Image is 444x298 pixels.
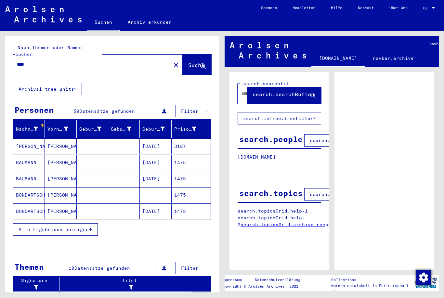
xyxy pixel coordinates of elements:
[13,187,45,203] mat-cell: BONDARTSCHUK
[16,277,54,291] div: Signature
[79,126,101,133] div: Geburtsname
[62,277,198,291] div: Titel
[221,283,308,289] p: Copyright © Arolsen Archives, 2021
[172,171,211,187] mat-cell: 1475
[140,120,171,138] mat-header-cell: Geburtsdatum
[108,120,140,138] mat-header-cell: Geburt‏
[304,134,391,147] button: search.columnFilter.filter
[221,277,247,283] a: Impressum
[45,155,76,171] mat-cell: [PERSON_NAME]
[45,171,76,187] mat-cell: [PERSON_NAME]
[238,208,321,228] p: search.topicsGrid.help-1 search.topicsGrid.help-2 search.topicsGrid.manually.
[73,108,79,114] span: 50
[62,277,205,291] div: Titel
[13,171,45,187] mat-cell: BAUMANN
[172,187,211,203] mat-cell: 1475
[172,203,211,219] mat-cell: 1475
[15,261,44,273] div: Themen
[241,222,325,227] a: search.topicsGrid.archiveTree
[69,265,74,271] span: 10
[253,91,314,97] span: search.searchButton
[5,6,82,22] img: Arolsen_neg.svg
[172,155,211,171] mat-cell: 1475
[13,223,98,236] button: Alle Ergebnisse anzeigen
[250,277,308,283] a: Datenschutzerklärung
[16,126,38,133] div: Nachname
[77,120,108,138] mat-header-cell: Geburtsname
[415,269,431,285] div: Zustimmung ändern
[414,275,438,291] img: yv_logo.png
[47,126,68,133] div: Vorname
[239,133,303,145] div: search.people
[19,227,89,232] span: Alle Ergebnisse anzeigen
[423,6,430,10] span: DE
[310,191,385,197] span: search.columnFilter.filter
[45,138,76,154] mat-cell: [PERSON_NAME]
[176,262,204,274] button: Filter
[188,62,204,68] span: Suche
[230,42,306,58] img: Arolsen_neg.svg
[172,138,211,154] mat-cell: 3187
[45,120,76,138] mat-header-cell: Vorname
[15,45,82,57] mat-label: Nach Themen oder Namen suchen
[79,108,135,114] span: Datensätze gefunden
[304,188,391,201] button: search.columnFilter.filter
[191,292,211,298] div: 500
[416,270,431,285] img: Zustimmung ändern
[45,187,76,203] mat-cell: [PERSON_NAME]
[79,124,110,134] div: Geburtsname
[16,124,46,134] div: Nachname
[13,155,45,171] mat-cell: BAUMANN
[331,271,412,283] p: Die Arolsen Archives Online-Collections
[247,84,321,104] button: search.searchButton
[13,203,45,219] mat-cell: BONDARTSCHUK
[140,138,171,154] mat-cell: [DATE]
[140,171,171,187] mat-cell: [DATE]
[87,14,120,31] a: Suchen
[16,277,61,291] div: Signature
[120,14,179,30] a: Archiv erkunden
[181,108,199,114] span: Filter
[239,187,303,199] div: search.topics
[140,155,171,171] mat-cell: [DATE]
[74,265,130,271] span: Datensätze gefunden
[331,283,412,294] p: wurden entwickelt in Partnerschaft mit
[310,137,385,143] span: search.columnFilter.filter
[238,112,321,124] button: search.inTree.treeFilter
[174,124,204,134] div: Prisoner #
[45,203,76,219] mat-cell: [PERSON_NAME]
[183,55,211,75] button: Suche
[111,124,139,134] div: Geburt‏
[142,124,173,134] div: Geburtsdatum
[13,120,45,138] mat-header-cell: Nachname
[111,126,131,133] div: Geburt‏
[181,265,199,271] span: Filter
[170,58,183,71] button: Clear
[142,126,164,133] div: Geburtsdatum
[172,120,211,138] mat-header-cell: Prisoner #
[140,203,171,219] mat-cell: [DATE]
[15,104,54,116] div: Personen
[238,154,321,161] p: [DOMAIN_NAME]
[221,277,308,283] div: |
[172,61,180,69] mat-icon: close
[13,138,45,154] mat-cell: [PERSON_NAME]
[311,50,365,67] a: [DOMAIN_NAME]
[174,126,196,133] div: Prisoner #
[13,83,82,95] button: Archival tree units
[47,124,76,134] div: Vorname
[365,50,422,66] a: navbar.archive
[242,81,289,86] mat-label: search.searchTxt
[176,105,204,117] button: Filter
